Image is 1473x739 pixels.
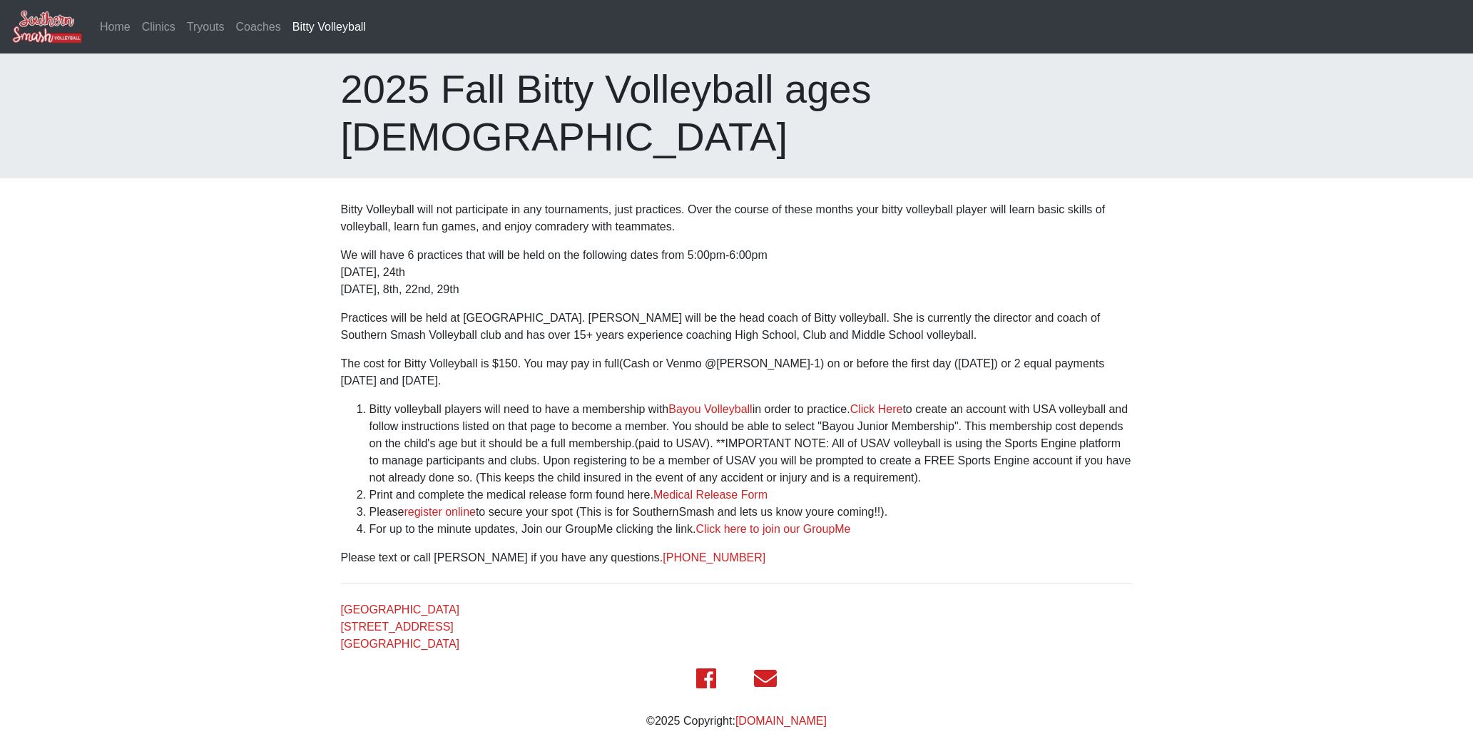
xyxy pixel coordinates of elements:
a: Bayou Volleyball [668,403,752,415]
p: Please text or call [PERSON_NAME] if you have any questions. [341,549,1133,566]
a: Coaches [230,13,287,41]
p: Bitty Volleyball will not participate in any tournaments, just practices. Over the course of thes... [341,201,1133,235]
li: For up to the minute updates, Join our GroupMe clicking the link. [369,521,1133,538]
a: Click here to join our GroupMe [696,523,851,535]
li: Bitty volleyball players will need to have a membership with in order to practice. to create an a... [369,401,1133,486]
a: Medical Release Form [653,489,768,501]
img: Southern Smash Volleyball [11,9,83,44]
a: Clinics [136,13,181,41]
p: The cost for Bitty Volleyball is $150. You may pay in full(Cash or Venmo @[PERSON_NAME]-1) on or ... [341,355,1133,389]
a: Bitty Volleyball [287,13,372,41]
li: Print and complete the medical release form found here. [369,486,1133,504]
a: Home [94,13,136,41]
p: Practices will be held at [GEOGRAPHIC_DATA]. [PERSON_NAME] will be the head coach of Bitty volley... [341,310,1133,344]
a: [DOMAIN_NAME] [735,715,827,727]
a: Tryouts [181,13,230,41]
h1: 2025 Fall Bitty Volleyball ages [DEMOGRAPHIC_DATA] [341,65,1133,160]
a: Click Here [850,403,903,415]
a: [GEOGRAPHIC_DATA][STREET_ADDRESS][GEOGRAPHIC_DATA] [341,603,460,650]
li: Please to secure your spot (This is for SouthernSmash and lets us know youre coming!!). [369,504,1133,521]
a: [PHONE_NUMBER] [663,551,765,564]
a: register online [404,506,476,518]
p: We will have 6 practices that will be held on the following dates from 5:00pm-6:00pm [DATE], 24th... [341,247,1133,298]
